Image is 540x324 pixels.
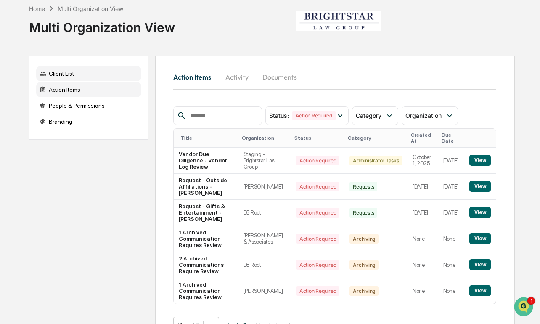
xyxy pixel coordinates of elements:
[17,115,24,122] img: 1746055101610-c473b297-6a78-478c-a979-82029cc54cd1
[174,226,238,252] td: 1 Archived Communication Requires Review
[269,112,289,119] span: Status :
[174,148,238,174] td: Vendor Due Diligence - Vendor Log Review
[408,252,438,278] td: None
[174,200,238,226] td: Request - Gifts & Entertainment - [PERSON_NAME]
[238,174,291,200] td: [PERSON_NAME]
[411,132,435,144] div: Created At
[408,148,438,174] td: October 1, 2025
[513,296,536,319] iframe: Open customer support
[74,137,92,144] span: [DATE]
[38,73,116,80] div: We're available if you need us!
[438,226,465,252] td: None
[58,169,108,184] a: 🗄️Attestations
[174,174,238,200] td: Request - Outside Affiliations - [PERSON_NAME]
[74,114,92,121] span: [DATE]
[180,135,235,141] div: Title
[36,98,141,113] div: People & Permissions
[5,185,56,200] a: 🔎Data Lookup
[58,5,123,12] div: Multi Organization View
[17,188,53,197] span: Data Lookup
[59,208,102,215] a: Powered byPylon
[292,111,336,120] div: Action Required
[408,226,438,252] td: None
[26,114,68,121] span: [PERSON_NAME]
[38,64,138,73] div: Start new chat
[442,132,461,144] div: Due Date
[349,234,379,244] div: Archiving
[61,173,68,180] div: 🗄️
[438,200,465,226] td: [DATE]
[26,137,68,144] span: [PERSON_NAME]
[29,13,175,35] div: Multi Organization View
[256,67,304,87] button: Documents
[238,278,291,304] td: [PERSON_NAME]
[8,64,24,80] img: 1746055101610-c473b297-6a78-478c-a979-82029cc54cd1
[238,252,291,278] td: DB Root
[296,156,339,165] div: Action Required
[36,114,141,129] div: Branding
[294,135,341,141] div: Status
[296,182,339,191] div: Action Required
[174,252,238,278] td: 2 Archived Communications Require Review
[438,252,465,278] td: None
[405,112,442,119] span: Organization
[18,64,33,80] img: 8933085812038_c878075ebb4cc5468115_72.jpg
[349,156,402,165] div: Administrator Tasks
[349,260,379,270] div: Archiving
[29,5,45,12] div: Home
[36,82,141,97] div: Action Items
[8,189,15,196] div: 🔎
[296,260,339,270] div: Action Required
[238,226,291,252] td: [PERSON_NAME] & Associates
[84,209,102,215] span: Pylon
[438,174,465,200] td: [DATE]
[348,135,404,141] div: Category
[70,114,73,121] span: •
[469,207,491,218] button: View
[238,200,291,226] td: DB Root
[408,278,438,304] td: None
[8,18,153,31] p: How can we help?
[8,93,56,100] div: Past conversations
[8,106,22,120] img: Mark Michael Astarita
[296,208,339,218] div: Action Required
[469,259,491,270] button: View
[174,278,238,304] td: 1 Archived Communication Requires Review
[130,92,153,102] button: See all
[143,67,153,77] button: Start new chat
[469,181,491,192] button: View
[349,182,377,191] div: Requests
[408,200,438,226] td: [DATE]
[5,169,58,184] a: 🖐️Preclearance
[349,208,377,218] div: Requests
[173,67,496,87] div: activity tabs
[469,285,491,296] button: View
[296,286,339,296] div: Action Required
[17,172,54,181] span: Preclearance
[469,233,491,244] button: View
[36,66,141,81] div: Client List
[8,173,15,180] div: 🖐️
[218,67,256,87] button: Activity
[242,135,288,141] div: Organization
[296,11,381,31] img: Brightstar Law Group
[408,174,438,200] td: [DATE]
[356,112,381,119] span: Category
[469,155,491,166] button: View
[173,67,218,87] button: Action Items
[438,278,465,304] td: None
[438,148,465,174] td: [DATE]
[8,129,22,143] img: Cece Ferraez
[238,148,291,174] td: Staging - Brightstar Law Group
[70,137,73,144] span: •
[349,286,379,296] div: Archiving
[69,172,104,181] span: Attestations
[296,234,339,244] div: Action Required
